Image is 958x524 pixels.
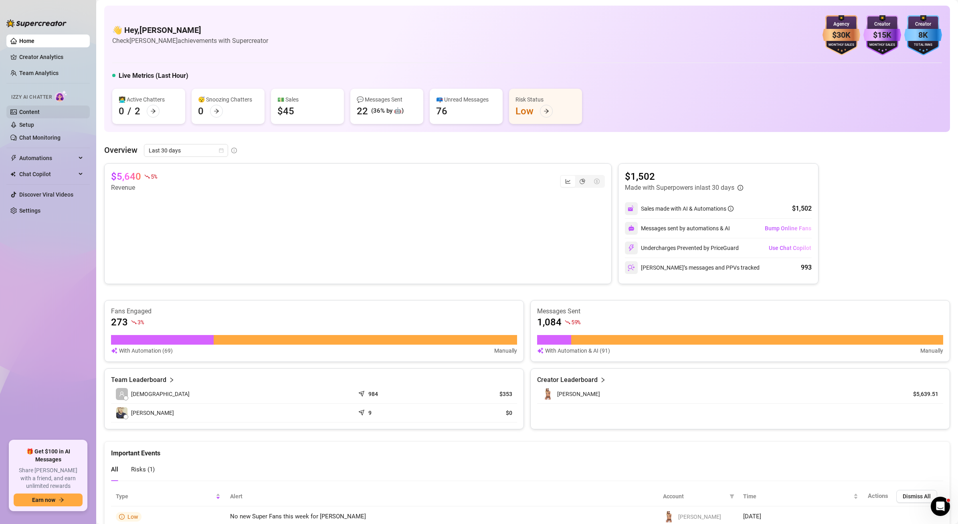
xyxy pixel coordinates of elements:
span: arrow-right [214,108,219,114]
img: AI Chatter [55,90,67,102]
span: [PERSON_NAME] [557,391,600,397]
span: arrow-right [544,108,549,114]
span: line-chart [565,179,571,184]
div: Total Fans [904,43,942,48]
div: 👩‍💻 Active Chatters [119,95,179,104]
span: Izzy AI Chatter [11,93,52,101]
img: logo-BBDzfeDw.svg [6,19,67,27]
span: Chat Copilot [19,168,76,181]
img: svg%3e [628,264,635,271]
span: fall [144,174,150,179]
span: info-circle [728,206,734,211]
button: Bump Online Fans [764,222,812,235]
div: 76 [436,105,447,118]
img: svg%3e [628,205,635,212]
a: Content [19,109,40,115]
span: [PERSON_NAME] [131,408,174,417]
article: Creator Leaderboard [537,375,598,385]
article: $5,639.51 [902,390,938,398]
span: pie-chart [580,179,585,184]
th: Type [111,487,225,506]
div: $1,502 [792,204,812,213]
article: Made with Superpowers in last 30 days [625,183,734,193]
img: svg%3e [628,225,635,232]
img: Tiffany [542,388,554,400]
article: Revenue [111,183,157,193]
span: Bump Online Fans [765,225,811,232]
article: With Automation (69) [119,346,173,355]
span: 3 % [137,318,143,326]
div: 22 [357,105,368,118]
th: Time [738,487,863,506]
article: Manually [494,346,517,355]
span: Earn now [32,497,55,503]
article: 984 [368,390,378,398]
span: Dismiss All [903,493,931,500]
div: Undercharges Prevented by PriceGuard [625,242,739,254]
article: With Automation & AI (91) [545,346,610,355]
img: purple-badge-B9DA21FR.svg [863,15,901,55]
span: Type [116,492,214,501]
div: 993 [801,263,812,272]
img: Chat Copilot [10,171,16,177]
a: Setup [19,122,34,128]
a: Settings [19,207,40,214]
img: svg%3e [537,346,544,355]
div: segmented control [560,175,605,188]
article: 9 [368,409,372,417]
span: Time [743,492,852,501]
article: $353 [441,390,512,398]
article: Fans Engaged [111,307,517,316]
button: Use Chat Copilot [768,242,812,254]
a: Discover Viral Videos [19,191,73,198]
span: send [358,389,366,397]
article: $1,502 [625,170,743,183]
span: arrow-right [59,497,64,503]
span: info-circle [231,148,237,153]
span: send [358,408,366,416]
a: Team Analytics [19,70,59,76]
div: (36% by 🤖) [371,106,404,116]
span: 5 % [151,173,157,180]
span: info-circle [738,185,743,191]
article: 1,084 [537,316,562,329]
article: $0 [441,409,512,417]
article: Overview [104,144,137,156]
span: No new Super Fans this week for [PERSON_NAME] [230,513,366,520]
img: Alexandre Nicol… [116,407,127,418]
span: thunderbolt [10,155,17,161]
article: $5,640 [111,170,141,183]
img: svg%3e [628,244,635,252]
span: All [111,466,118,473]
div: Sales made with AI & Automations [641,204,734,213]
iframe: Intercom live chat [931,497,950,516]
div: Important Events [111,442,943,458]
span: fall [565,319,570,325]
div: 8K [904,29,942,41]
span: right [600,375,606,385]
span: filter [728,490,736,502]
div: 0 [198,105,204,118]
span: fall [131,319,137,325]
span: filter [730,494,734,499]
article: Team Leaderboard [111,375,166,385]
span: Risks ( 1 ) [131,466,155,473]
img: svg%3e [111,346,117,355]
span: Automations [19,152,76,165]
div: 0 [119,105,124,118]
div: Creator [904,20,942,28]
span: calendar [219,148,224,153]
span: [PERSON_NAME] [678,514,721,520]
div: $45 [277,105,294,118]
span: Last 30 days [149,144,223,156]
img: blue-badge-DgoSNQY1.svg [904,15,942,55]
img: Tiffany [663,511,675,522]
th: Alert [225,487,658,506]
div: 2 [135,105,140,118]
div: 📪 Unread Messages [436,95,496,104]
img: bronze-badge-qSZam9Wu.svg [823,15,860,55]
article: Manually [920,346,943,355]
div: Creator [863,20,901,28]
h4: 👋 Hey, [PERSON_NAME] [112,24,268,36]
span: Share [PERSON_NAME] with a friend, and earn unlimited rewards [14,467,83,490]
